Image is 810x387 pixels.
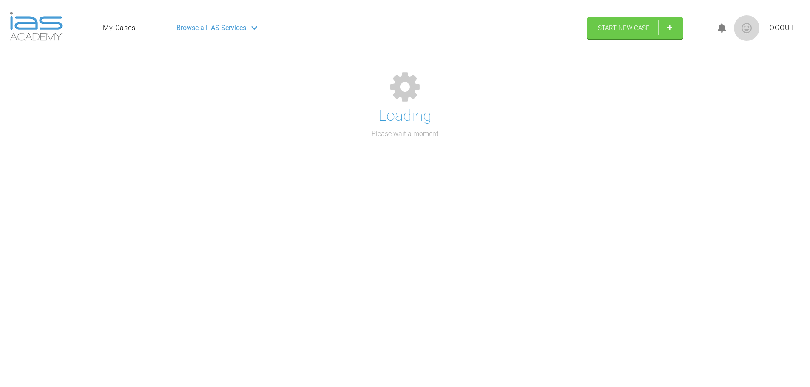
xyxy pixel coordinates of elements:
[598,24,650,32] span: Start New Case
[378,104,432,128] h1: Loading
[103,23,136,34] a: My Cases
[176,23,246,34] span: Browse all IAS Services
[372,128,438,139] p: Please wait a moment
[587,17,683,39] a: Start New Case
[766,23,795,34] a: Logout
[734,15,759,41] img: profile.png
[10,12,63,41] img: logo-light.3e3ef733.png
